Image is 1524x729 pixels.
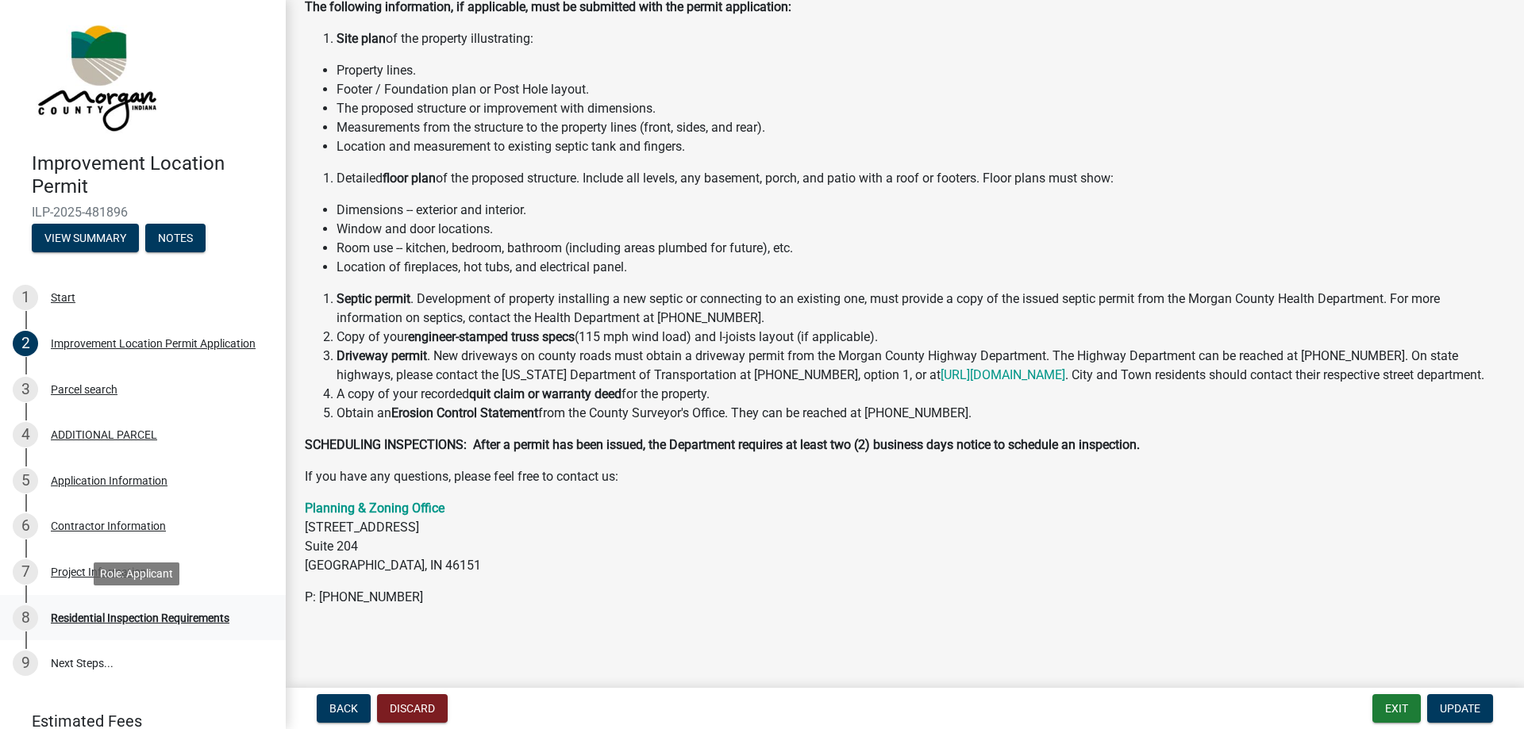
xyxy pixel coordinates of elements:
[32,232,139,245] wm-modal-confirm: Summary
[32,17,160,136] img: Morgan County, Indiana
[337,348,427,363] strong: Driveway permit
[13,468,38,493] div: 5
[391,405,538,420] strong: Erosion Control Statement
[337,99,1505,118] li: The proposed structure or improvement with dimensions.
[32,152,273,198] h4: Improvement Location Permit
[337,80,1505,99] li: Footer / Foundation plan or Post Hole layout.
[337,239,1505,258] li: Room use -- kitchen, bedroom, bathroom (including areas plumbed for future), etc.
[408,329,575,344] strong: engineer-stamped truss specs
[941,367,1065,382] a: [URL][DOMAIN_NAME]
[383,171,436,186] strong: floor plan
[51,292,75,303] div: Start
[329,702,358,715] span: Back
[469,386,622,401] strong: quit claim or warranty deed
[305,501,444,516] a: Planning & Zoning Office
[51,338,256,349] div: Improvement Location Permit Application
[51,566,147,577] div: Project Information
[145,224,206,252] button: Notes
[337,31,386,46] strong: Site plan
[337,347,1505,385] li: . New driveways on county roads must obtain a driveway permit from the Morgan County Highway Depa...
[337,29,1505,48] li: of the property illustrating:
[51,475,167,486] div: Application Information
[337,258,1505,277] li: Location of fireplaces, hot tubs, and electrical panel.
[337,118,1505,137] li: Measurements from the structure to the property lines (front, sides, and rear).
[1372,694,1421,723] button: Exit
[13,422,38,447] div: 4
[145,232,206,245] wm-modal-confirm: Notes
[32,205,254,220] span: ILP-2025-481896
[337,291,410,306] strong: Septic permit
[13,559,38,585] div: 7
[337,404,1505,423] li: Obtain an from the County Surveyor's Office. They can be reached at [PHONE_NUMBER].
[337,290,1505,328] li: . Development of property installing a new septic or connecting to an existing one, must provide ...
[337,169,1505,188] li: Detailed of the proposed structure. Include all levels, any basement, porch, and patio with a roo...
[305,467,1505,486] p: If you have any questions, please feel free to contact us:
[13,331,38,356] div: 2
[305,588,1505,607] p: P: [PHONE_NUMBER]
[305,499,1505,575] p: [STREET_ADDRESS] Suite 204 [GEOGRAPHIC_DATA], IN 46151
[1427,694,1493,723] button: Update
[317,694,371,723] button: Back
[51,520,166,531] div: Contractor Information
[337,385,1505,404] li: A copy of your recorded for the property.
[337,61,1505,80] li: Property lines.
[13,285,38,310] div: 1
[377,694,448,723] button: Discard
[51,429,157,440] div: ADDITIONAL PARCEL
[13,605,38,631] div: 8
[51,384,117,395] div: Parcel search
[337,220,1505,239] li: Window and door locations.
[337,328,1505,347] li: Copy of your (115 mph wind load) and I-joists layout (if applicable).
[337,137,1505,156] li: Location and measurement to existing septic tank and fingers.
[13,650,38,676] div: 9
[305,437,1140,452] strong: SCHEDULING INSPECTIONS: After a permit has been issued, the Department requires at least two (2) ...
[94,562,179,585] div: Role: Applicant
[13,513,38,539] div: 6
[337,201,1505,220] li: Dimensions -- exterior and interior.
[51,612,229,623] div: Residential Inspection Requirements
[32,224,139,252] button: View Summary
[1440,702,1480,715] span: Update
[13,377,38,402] div: 3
